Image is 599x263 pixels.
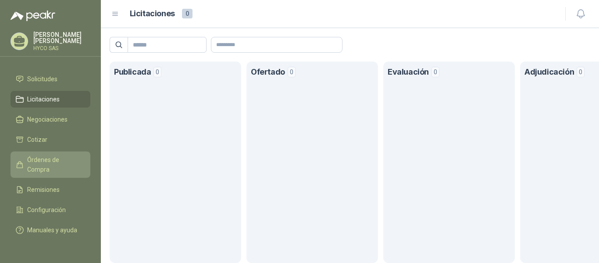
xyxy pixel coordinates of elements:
[114,66,151,79] h1: Publicada
[27,74,57,84] span: Solicitudes
[11,11,55,21] img: Logo peakr
[27,185,60,195] span: Remisiones
[11,222,90,238] a: Manuales y ayuda
[288,67,296,77] span: 0
[130,7,175,20] h1: Licitaciones
[27,155,82,174] span: Órdenes de Compra
[11,131,90,148] a: Cotizar
[27,94,60,104] span: Licitaciones
[388,66,429,79] h1: Evaluación
[524,66,574,79] h1: Adjudicación
[11,71,90,87] a: Solicitudes
[251,66,285,79] h1: Ofertado
[33,46,90,51] p: HYCO SAS
[27,225,77,235] span: Manuales y ayuda
[11,91,90,108] a: Licitaciones
[33,32,90,44] p: [PERSON_NAME] [PERSON_NAME]
[27,205,66,215] span: Configuración
[11,111,90,128] a: Negociaciones
[11,181,90,198] a: Remisiones
[27,115,68,124] span: Negociaciones
[27,135,47,144] span: Cotizar
[11,202,90,218] a: Configuración
[577,67,585,77] span: 0
[182,9,193,18] span: 0
[431,67,439,77] span: 0
[153,67,161,77] span: 0
[11,151,90,178] a: Órdenes de Compra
